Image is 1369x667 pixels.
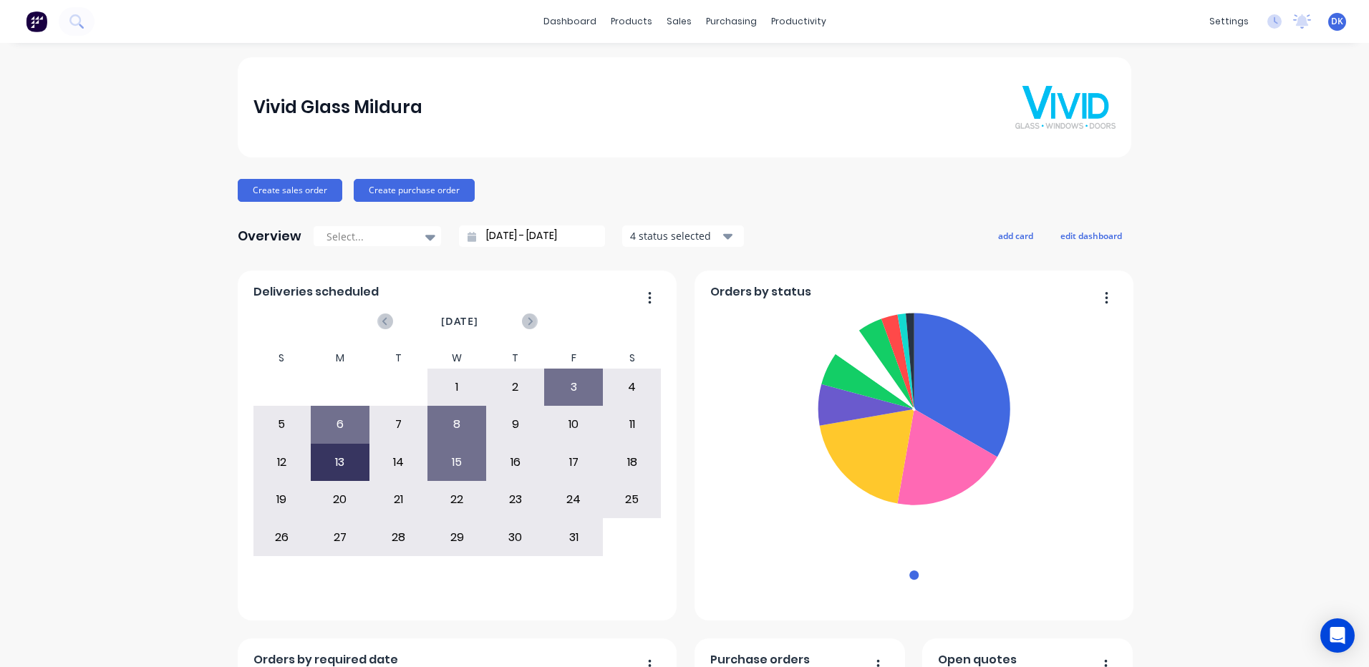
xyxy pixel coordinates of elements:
[764,11,833,32] div: productivity
[428,482,485,517] div: 22
[545,444,602,480] div: 17
[487,444,544,480] div: 16
[370,444,427,480] div: 14
[545,482,602,517] div: 24
[253,348,311,369] div: S
[428,444,485,480] div: 15
[428,369,485,405] div: 1
[253,93,422,122] div: Vivid Glass Mildura
[487,406,544,442] div: 9
[311,444,369,480] div: 13
[604,369,661,405] div: 4
[428,406,485,442] div: 8
[710,283,811,301] span: Orders by status
[370,406,427,442] div: 7
[545,406,602,442] div: 10
[253,519,311,555] div: 26
[253,406,311,442] div: 5
[536,11,604,32] a: dashboard
[238,222,301,250] div: Overview
[428,519,485,555] div: 29
[1320,618,1355,653] div: Open Intercom Messenger
[311,482,369,517] div: 20
[253,482,311,517] div: 19
[544,348,603,369] div: F
[622,225,744,247] button: 4 status selected
[604,11,659,32] div: products
[354,179,475,202] button: Create purchase order
[603,348,662,369] div: S
[1051,226,1131,245] button: edit dashboard
[1015,86,1116,129] img: Vivid Glass Mildura
[238,179,342,202] button: Create sales order
[1331,15,1343,28] span: DK
[369,348,428,369] div: T
[487,482,544,517] div: 23
[370,519,427,555] div: 28
[604,444,661,480] div: 18
[26,11,47,32] img: Factory
[253,444,311,480] div: 12
[1202,11,1256,32] div: settings
[370,482,427,517] div: 21
[604,406,661,442] div: 11
[545,369,602,405] div: 3
[441,313,478,329] span: [DATE]
[311,406,369,442] div: 6
[699,11,764,32] div: purchasing
[989,226,1043,245] button: add card
[630,228,720,243] div: 4 status selected
[311,348,369,369] div: M
[427,348,486,369] div: W
[487,369,544,405] div: 2
[253,283,379,301] span: Deliveries scheduled
[487,519,544,555] div: 30
[311,519,369,555] div: 27
[486,348,545,369] div: T
[545,519,602,555] div: 31
[604,482,661,517] div: 25
[659,11,699,32] div: sales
